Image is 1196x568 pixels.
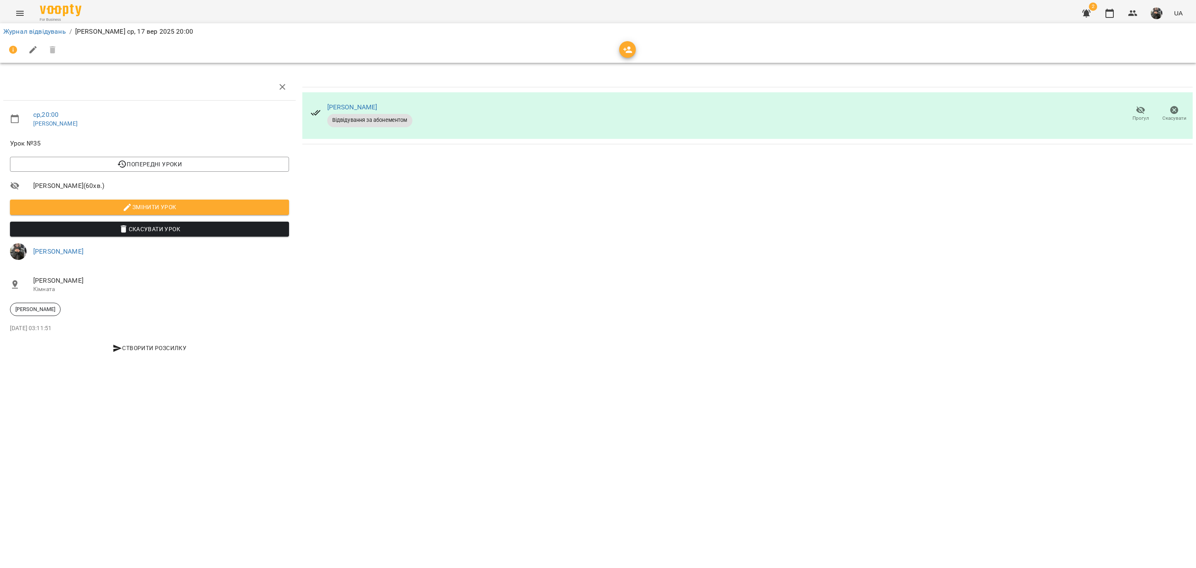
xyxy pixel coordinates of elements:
span: Відвідування за абонементом [327,116,412,124]
a: [PERSON_NAME] [33,247,83,255]
p: Кімната [33,285,289,294]
p: [DATE] 03:11:51 [10,324,289,333]
span: [PERSON_NAME] [33,276,289,286]
a: ср , 20:00 [33,111,59,119]
span: Скасувати [1162,115,1186,122]
span: Змінити урок [17,202,282,212]
span: For Business [40,17,81,22]
button: Прогул [1124,102,1157,126]
button: Скасувати Урок [10,222,289,237]
a: [PERSON_NAME] [33,120,78,127]
img: 8337ee6688162bb2290644e8745a615f.jpg [1151,7,1162,19]
span: 2 [1089,2,1097,11]
span: Урок №35 [10,138,289,148]
img: Voopty Logo [40,4,81,16]
p: [PERSON_NAME] ср, 17 вер 2025 20:00 [75,27,193,37]
li: / [69,27,72,37]
span: [PERSON_NAME] [10,306,60,313]
button: Змінити урок [10,200,289,215]
span: [PERSON_NAME] ( 60 хв. ) [33,181,289,191]
button: Створити розсилку [10,341,289,356]
span: Прогул [1132,115,1149,122]
span: Скасувати Урок [17,224,282,234]
span: Створити розсилку [13,343,286,353]
button: Скасувати [1157,102,1191,126]
button: Menu [10,3,30,23]
img: 8337ee6688162bb2290644e8745a615f.jpg [10,243,27,260]
span: Попередні уроки [17,159,282,169]
span: UA [1174,9,1183,17]
div: [PERSON_NAME] [10,303,61,316]
a: Журнал відвідувань [3,27,66,35]
a: [PERSON_NAME] [327,103,377,111]
nav: breadcrumb [3,27,1193,37]
button: UA [1171,5,1186,21]
button: Попередні уроки [10,157,289,172]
